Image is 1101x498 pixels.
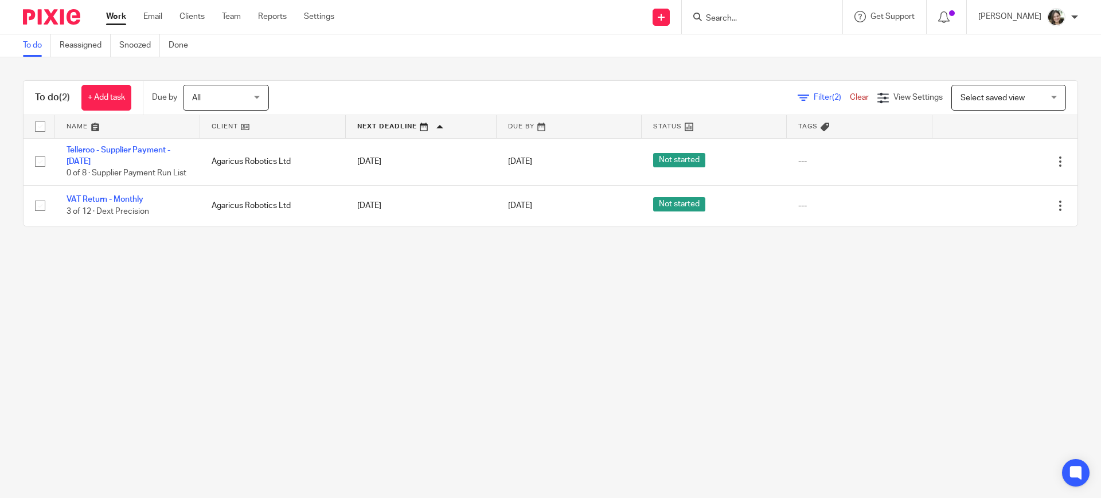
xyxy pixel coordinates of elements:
[832,93,841,101] span: (2)
[798,123,818,130] span: Tags
[258,11,287,22] a: Reports
[67,146,170,166] a: Telleroo - Supplier Payment - [DATE]
[59,93,70,102] span: (2)
[705,14,808,24] input: Search
[653,153,705,167] span: Not started
[508,202,532,210] span: [DATE]
[508,158,532,166] span: [DATE]
[106,11,126,22] a: Work
[870,13,915,21] span: Get Support
[67,207,149,215] span: 3 of 12 · Dext Precision
[192,94,201,102] span: All
[961,94,1025,102] span: Select saved view
[81,85,131,111] a: + Add task
[798,200,920,211] div: ---
[60,34,111,57] a: Reassigned
[978,11,1041,22] p: [PERSON_NAME]
[119,34,160,57] a: Snoozed
[200,138,345,185] td: Agaricus Robotics Ltd
[152,92,177,103] p: Due by
[67,169,186,177] span: 0 of 8 · Supplier Payment Run List
[200,185,345,226] td: Agaricus Robotics Ltd
[1047,8,1065,26] img: barbara-raine-.jpg
[346,185,497,226] td: [DATE]
[23,9,80,25] img: Pixie
[653,197,705,211] span: Not started
[169,34,197,57] a: Done
[23,34,51,57] a: To do
[67,195,143,203] a: VAT Return - Monthly
[850,93,869,101] a: Clear
[798,156,920,167] div: ---
[893,93,943,101] span: View Settings
[143,11,162,22] a: Email
[35,92,70,104] h1: To do
[304,11,334,22] a: Settings
[222,11,241,22] a: Team
[179,11,205,22] a: Clients
[346,138,497,185] td: [DATE]
[814,93,850,101] span: Filter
